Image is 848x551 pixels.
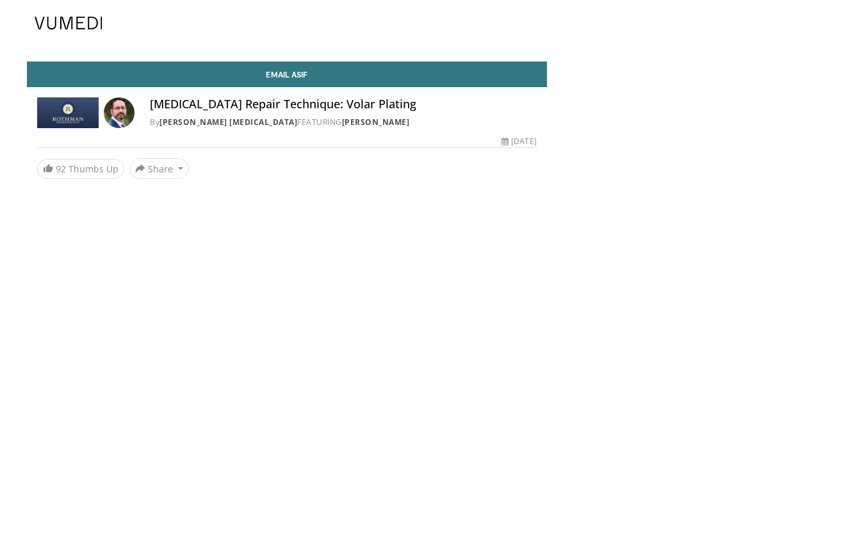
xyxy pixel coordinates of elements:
[104,97,135,128] img: Avatar
[129,158,189,179] button: Share
[342,117,410,127] a: [PERSON_NAME]
[27,62,547,87] a: Email Asif
[150,117,537,128] div: By FEATURING
[159,117,297,127] a: [PERSON_NAME] [MEDICAL_DATA]
[37,159,124,179] a: 92 Thumbs Up
[56,163,66,175] span: 92
[501,136,536,147] div: [DATE]
[35,17,102,29] img: VuMedi Logo
[150,97,537,111] h4: [MEDICAL_DATA] Repair Technique: Volar Plating
[37,97,99,128] img: Rothman Hand Surgery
